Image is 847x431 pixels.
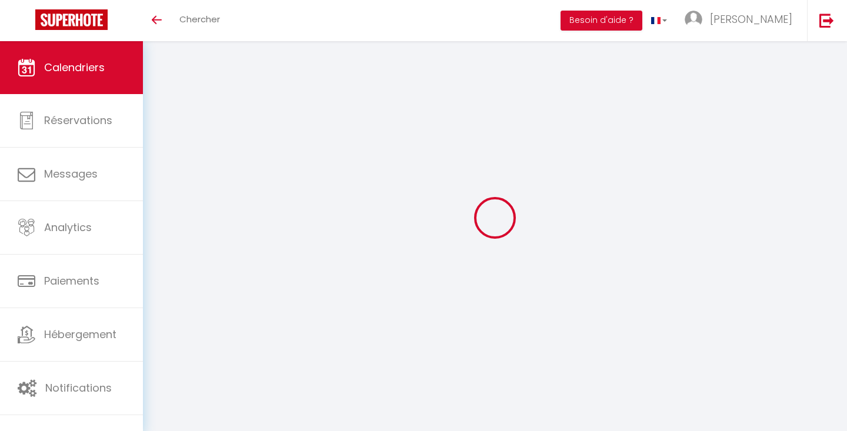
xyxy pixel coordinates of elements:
img: logout [819,13,834,28]
span: Paiements [44,273,99,288]
span: Messages [44,166,98,181]
img: Super Booking [35,9,108,30]
span: [PERSON_NAME] [710,12,792,26]
button: Besoin d'aide ? [561,11,642,31]
img: ... [685,11,702,28]
span: Hébergement [44,327,116,342]
span: Notifications [45,380,112,395]
span: Analytics [44,220,92,235]
span: Réservations [44,113,112,128]
span: Calendriers [44,60,105,75]
span: Chercher [179,13,220,25]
